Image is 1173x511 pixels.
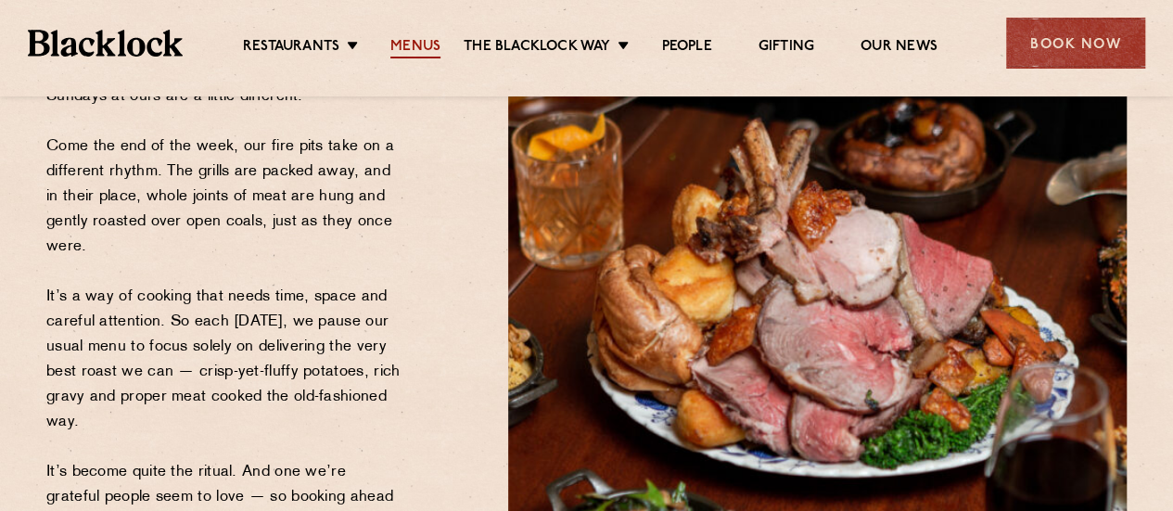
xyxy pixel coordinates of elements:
a: Menus [390,38,440,58]
a: Gifting [759,38,814,58]
a: Our News [861,38,937,58]
a: People [661,38,711,58]
a: The Blacklock Way [464,38,610,58]
a: Restaurants [243,38,339,58]
img: BL_Textured_Logo-footer-cropped.svg [28,30,183,56]
div: Book Now [1006,18,1145,69]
